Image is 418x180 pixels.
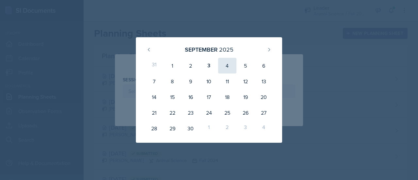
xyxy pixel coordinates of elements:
[218,121,236,136] div: 2
[255,58,273,74] div: 6
[236,74,255,89] div: 12
[218,74,236,89] div: 11
[163,89,182,105] div: 15
[182,89,200,105] div: 16
[145,121,163,136] div: 28
[163,121,182,136] div: 29
[163,105,182,121] div: 22
[219,45,233,54] div: 2025
[200,121,218,136] div: 1
[236,121,255,136] div: 3
[200,58,218,74] div: 3
[236,89,255,105] div: 19
[255,121,273,136] div: 4
[255,89,273,105] div: 20
[255,74,273,89] div: 13
[145,105,163,121] div: 21
[145,74,163,89] div: 7
[182,58,200,74] div: 2
[200,74,218,89] div: 10
[255,105,273,121] div: 27
[182,121,200,136] div: 30
[182,74,200,89] div: 9
[145,58,163,74] div: 31
[185,45,217,54] div: September
[145,89,163,105] div: 14
[218,105,236,121] div: 25
[236,58,255,74] div: 5
[236,105,255,121] div: 26
[200,105,218,121] div: 24
[163,74,182,89] div: 8
[200,89,218,105] div: 17
[218,89,236,105] div: 18
[182,105,200,121] div: 23
[163,58,182,74] div: 1
[218,58,236,74] div: 4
